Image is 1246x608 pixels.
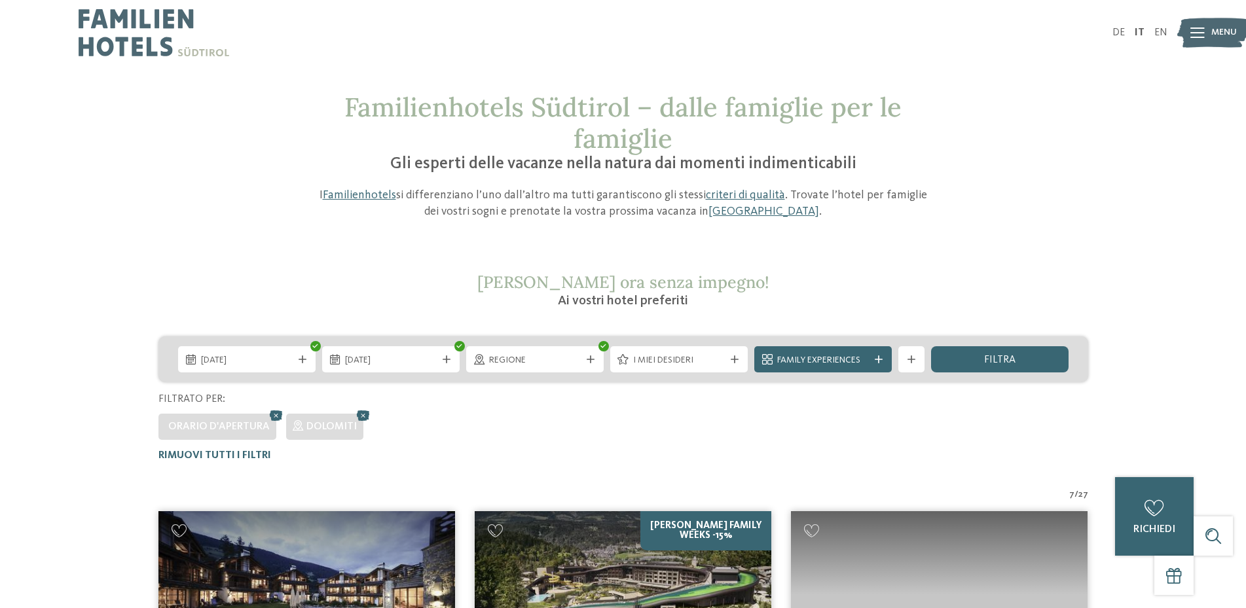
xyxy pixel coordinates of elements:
[323,189,396,201] a: Familienhotels
[158,450,271,461] span: Rimuovi tutti i filtri
[344,90,902,155] span: Familienhotels Südtirol – dalle famiglie per le famiglie
[345,354,437,367] span: [DATE]
[633,354,725,367] span: I miei desideri
[984,355,1016,365] span: filtra
[201,354,293,367] span: [DATE]
[168,421,270,432] span: Orario d'apertura
[489,354,581,367] span: Regione
[1112,27,1125,38] a: DE
[1135,27,1145,38] a: IT
[1069,488,1074,501] span: 7
[306,421,357,432] span: Dolomiti
[777,354,869,367] span: Family Experiences
[1078,488,1088,501] span: 27
[1133,524,1175,535] span: richiedi
[1154,27,1167,38] a: EN
[390,156,856,172] span: Gli esperti delle vacanze nella natura dai momenti indimenticabili
[558,295,688,308] span: Ai vostri hotel preferiti
[706,189,785,201] a: criteri di qualità
[312,187,934,220] p: I si differenziano l’uno dall’altro ma tutti garantiscono gli stessi . Trovate l’hotel per famigl...
[1074,488,1078,501] span: /
[708,206,819,217] a: [GEOGRAPHIC_DATA]
[477,272,769,293] span: [PERSON_NAME] ora senza impegno!
[158,394,225,404] span: Filtrato per:
[1211,26,1237,39] span: Menu
[1115,477,1194,556] a: richiedi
